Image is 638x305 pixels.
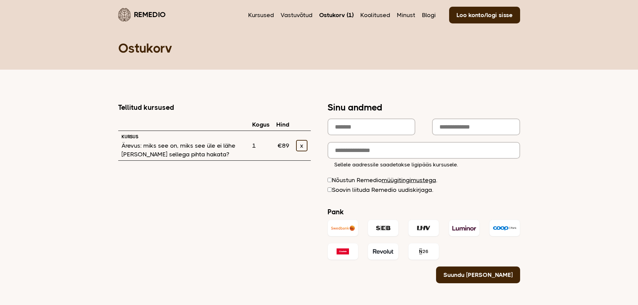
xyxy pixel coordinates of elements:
[382,177,436,183] a: müügitingimustega
[273,131,293,161] td: €89
[360,11,390,19] a: Koolitused
[319,11,354,19] a: Ostukorv (1)
[118,8,131,21] img: Remedio logo
[436,266,520,283] button: Suundu [PERSON_NAME]
[422,11,436,19] a: Blogi
[328,185,520,194] label: Soovin liituda Remedio uudiskirjaga.
[281,11,312,19] a: Vastuvõtud
[118,7,166,22] a: Remedio
[118,103,311,112] h2: Tellitud kursused
[334,160,513,169] div: Sellele aadressile saadetakse ligipääs kursusele.
[328,178,332,182] input: Nõustun Remediomüügitingimustega.
[328,187,332,192] input: Soovin liituda Remedio uudiskirjaga.
[273,119,293,131] th: Hind
[328,208,520,216] h3: Pank
[449,7,520,23] a: Loo konto/logi sisse
[122,133,245,141] div: Kursus
[248,11,274,19] a: Kursused
[328,176,520,184] label: Nõustun Remedio .
[249,131,273,161] td: 1
[118,131,249,161] td: Ärevus: miks see on, miks see üle ei lähe [PERSON_NAME] sellega pihta hakata?
[328,103,520,112] h2: Sinu andmed
[296,140,307,151] a: x
[397,11,415,19] a: Minust
[249,119,273,131] th: Kogus
[118,40,520,56] h1: Ostukorv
